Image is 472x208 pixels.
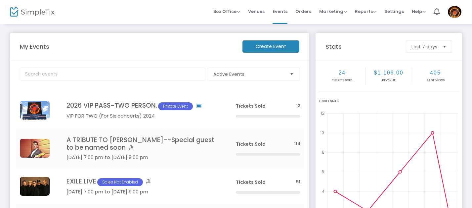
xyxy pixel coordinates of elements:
span: Last 7 days [411,43,437,50]
text: 4 [322,188,324,194]
h4: A TRIBUTE TO [PERSON_NAME]--Special guest to be named soon [66,136,216,152]
text: 10 [320,130,324,135]
span: Private Event [158,102,193,110]
span: Marketing [319,8,347,15]
h5: [DATE] 7:00 pm to [DATE] 9:00 pm [66,189,216,195]
span: Events [273,3,287,20]
img: BuddyHolly.jpg [20,139,50,158]
img: 638697367002977340Exile-thin.jpg [20,177,50,196]
h5: VIP FOR TWO (For Six concerts) 2024 [66,113,216,119]
span: 12 [296,103,300,109]
button: Select [287,68,296,80]
span: Sales Not Enabled [97,178,143,186]
input: Search events [20,68,205,81]
img: IMG5773.JPG [20,101,50,120]
span: 51 [296,179,300,185]
m-button: Create Event [242,40,299,53]
span: Tickets Sold [236,103,266,109]
text: 6 [322,169,324,175]
span: Box Office [213,8,240,15]
span: Help [412,8,426,15]
h5: [DATE] 7:00 pm to [DATE] 9:00 pm [66,154,216,160]
span: 114 [294,141,300,147]
span: Tickets Sold [236,179,266,185]
h4: 2026 VIP PASS-TWO PERSON. [66,102,216,110]
h2: 24 [320,70,365,76]
m-panel-title: Stats [322,42,403,51]
span: Tickets Sold [236,141,266,147]
button: Select [440,41,449,52]
span: Reports [355,8,376,15]
h2: 405 [413,70,458,76]
h2: $1,106.00 [366,70,411,76]
span: Active Events [213,71,284,78]
span: Orders [295,3,311,20]
p: Page Views [413,78,458,83]
p: Tickets sold [320,78,365,83]
m-panel-title: My Events [17,42,239,51]
p: Revenue [366,78,411,83]
text: 8 [322,149,324,155]
span: Venues [248,3,265,20]
span: Settings [384,3,404,20]
text: 12 [321,110,324,116]
h4: EXILE LIVE [66,178,216,186]
div: Ticket Sales [319,99,459,104]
